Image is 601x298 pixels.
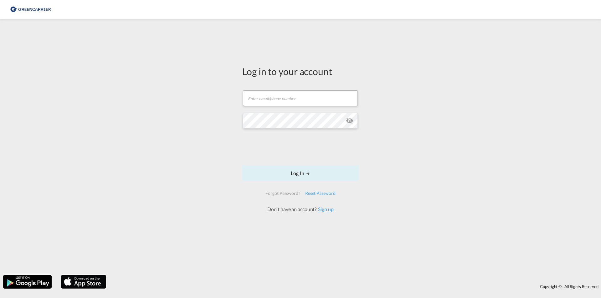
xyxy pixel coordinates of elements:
[243,90,358,106] input: Enter email/phone number
[109,281,601,292] div: Copyright © . All Rights Reserved
[260,206,340,213] div: Don't have an account?
[316,206,333,212] a: Sign up
[60,274,107,289] img: apple.png
[303,188,338,199] div: Reset Password
[253,135,348,159] iframe: reCAPTCHA
[9,3,52,17] img: 8cf206808afe11efa76fcd1e3d746489.png
[242,65,359,78] div: Log in to your account
[263,188,302,199] div: Forgot Password?
[242,165,359,181] button: LOGIN
[346,117,353,124] md-icon: icon-eye-off
[3,274,52,289] img: google.png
